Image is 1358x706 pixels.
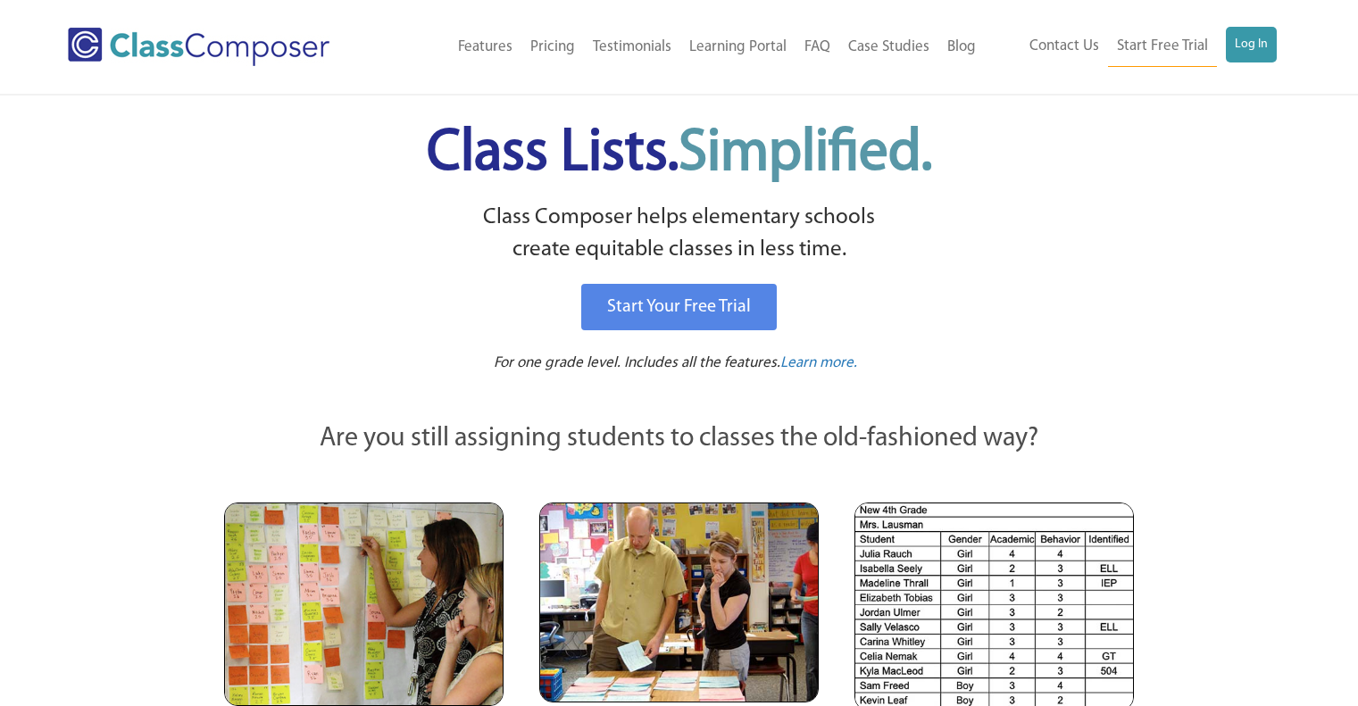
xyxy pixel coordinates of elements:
a: Start Your Free Trial [581,284,777,330]
img: Class Composer [68,28,329,66]
span: Class Lists. [427,125,932,183]
a: Log In [1226,27,1277,62]
a: Blog [938,28,985,67]
nav: Header Menu [985,27,1277,67]
img: Blue and Pink Paper Cards [539,503,819,702]
a: Testimonials [584,28,680,67]
a: Features [449,28,521,67]
a: Learn more. [780,353,857,375]
img: Teachers Looking at Sticky Notes [224,503,504,706]
a: Learning Portal [680,28,796,67]
span: For one grade level. Includes all the features. [494,355,780,370]
span: Simplified. [679,125,932,183]
span: Start Your Free Trial [607,298,751,316]
a: Pricing [521,28,584,67]
a: FAQ [796,28,839,67]
a: Contact Us [1021,27,1108,66]
nav: Header Menu [387,28,984,67]
p: Are you still assigning students to classes the old-fashioned way? [224,419,1135,459]
a: Start Free Trial [1108,27,1217,67]
a: Case Studies [839,28,938,67]
p: Class Composer helps elementary schools create equitable classes in less time. [221,202,1137,267]
span: Learn more. [780,355,857,370]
